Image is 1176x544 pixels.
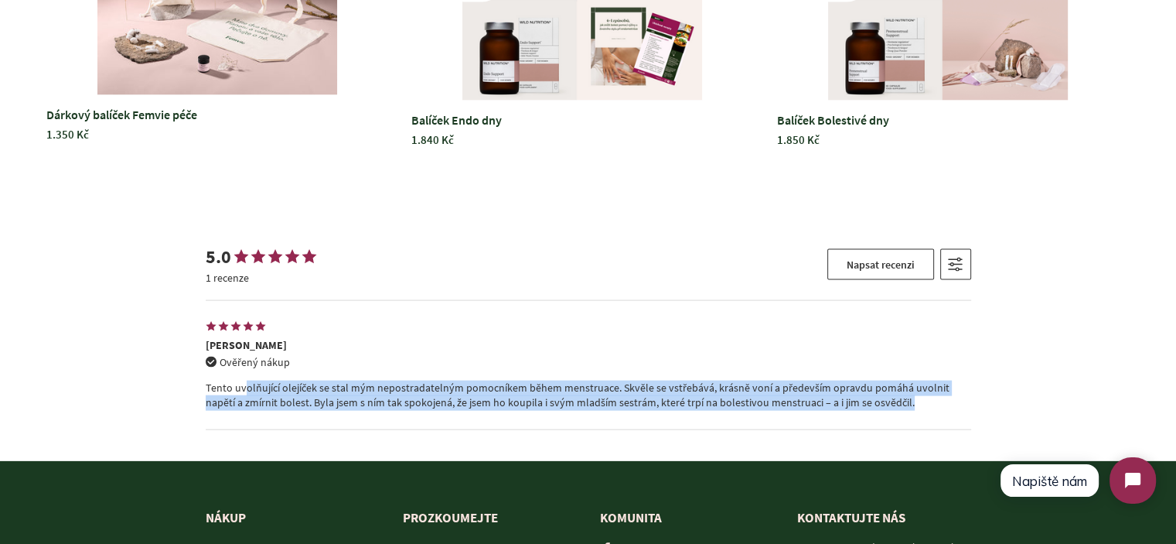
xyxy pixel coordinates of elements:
[776,111,1118,130] span: Balíček Bolestivé dny
[411,101,753,159] a: Balíček Endo dny 1.840 Kč
[206,508,380,529] p: Nákup
[776,132,819,147] span: 1.850 Kč
[46,105,388,125] span: Dárkový balíček Femvie péče
[600,508,774,529] p: Komunita
[403,508,577,529] p: Prozkoumejte
[827,249,934,280] button: Napsat recenzi
[411,111,753,130] span: Balíček Endo dny
[206,338,287,352] span: [PERSON_NAME]
[206,381,971,411] p: Tento uvolňující olejíček se stal mým nepostradatelným pomocníkem během menstruace. Skvěle se vst...
[206,245,231,269] span: 5.0
[986,444,1169,517] iframe: Tidio Chat
[46,127,89,142] span: 1.350 Kč
[411,132,454,147] span: 1.840 Kč
[206,271,249,285] p: 1 recenze
[797,508,971,529] p: KONTAKTUJTE NÁS
[46,95,388,154] a: Dárkový balíček Femvie péče 1.350 Kč
[220,355,290,369] span: Ověřený nákup
[776,101,1118,159] a: Balíček Bolestivé dny 1.850 Kč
